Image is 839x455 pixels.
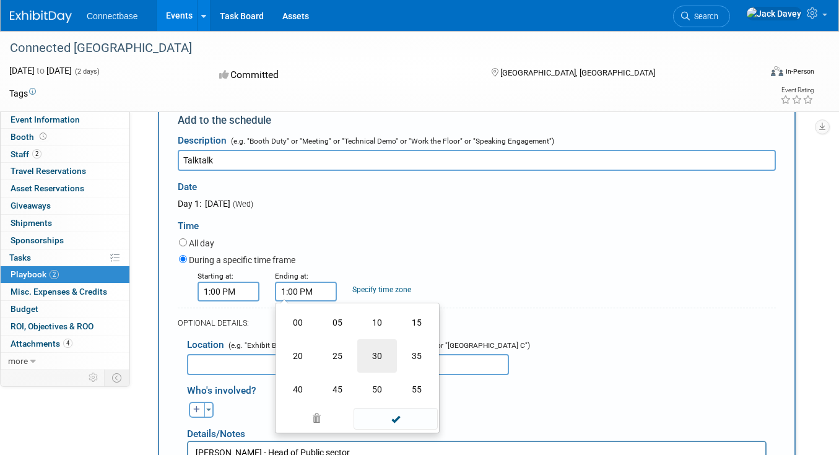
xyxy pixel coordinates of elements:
[74,67,100,76] span: (2 days)
[63,339,72,348] span: 4
[187,339,224,350] span: Location
[11,339,72,349] span: Attachments
[11,269,59,279] span: Playbook
[690,12,718,21] span: Search
[7,5,570,17] p: [PERSON_NAME] - Head of Public sector
[9,87,36,100] td: Tags
[1,129,129,145] a: Booth
[318,339,357,373] td: 25
[189,254,295,266] label: During a specific time frame
[11,132,49,142] span: Booth
[8,356,28,366] span: more
[83,370,105,386] td: Personalize Event Tab Strip
[11,201,51,210] span: Giveaways
[11,149,41,159] span: Staff
[37,132,49,141] span: Booth not reserved yet
[11,321,93,331] span: ROI, Objectives & ROO
[357,339,397,373] td: 30
[226,341,530,350] span: (e.g. "Exhibit Booth" or "Meeting Room 123A" or "Exhibit Hall B" or "[GEOGRAPHIC_DATA] C")
[198,272,233,280] small: Starting at:
[1,284,129,300] a: Misc. Expenses & Credits
[397,373,437,406] td: 55
[1,336,129,352] a: Attachments4
[11,287,107,297] span: Misc. Expenses & Credits
[178,113,776,128] div: Add to the schedule
[1,180,129,197] a: Asset Reservations
[500,68,655,77] span: [GEOGRAPHIC_DATA], [GEOGRAPHIC_DATA]
[9,253,31,262] span: Tasks
[203,199,230,209] span: [DATE]
[50,270,59,279] span: 2
[357,306,397,339] td: 10
[189,237,214,249] label: All day
[215,64,471,86] div: Committed
[187,378,776,399] div: Who's involved?
[178,135,227,146] span: Description
[275,272,308,280] small: Ending at:
[1,318,129,335] a: ROI, Objectives & ROO
[1,266,129,283] a: Playbook2
[87,11,138,21] span: Connectbase
[780,87,814,93] div: Event Rating
[178,199,201,209] span: Day 1:
[1,215,129,232] a: Shipments
[178,210,776,236] div: Time
[1,197,129,214] a: Giveaways
[785,67,814,76] div: In-Person
[1,353,129,370] a: more
[673,6,730,27] a: Search
[178,171,416,197] div: Date
[278,410,355,428] a: Clear selection
[397,306,437,339] td: 15
[105,370,130,386] td: Toggle Event Tabs
[357,373,397,406] td: 50
[278,306,318,339] td: 00
[318,373,357,406] td: 45
[11,183,84,193] span: Asset Reservations
[228,137,554,145] span: (e.g. "Booth Duty" or "Meeting" or "Technical Demo" or "Work the Floor" or "Speaking Engagement")
[7,5,571,17] body: Rich Text Area. Press ALT-0 for help.
[10,11,72,23] img: ExhibitDay
[1,146,129,163] a: Staff2
[1,163,129,180] a: Travel Reservations
[318,306,357,339] td: 05
[11,166,86,176] span: Travel Reservations
[11,115,80,124] span: Event Information
[275,282,337,301] input: End Time
[771,66,783,76] img: Format-Inperson.png
[6,37,746,59] div: Connected [GEOGRAPHIC_DATA]
[9,66,72,76] span: [DATE] [DATE]
[1,249,129,266] a: Tasks
[278,339,318,373] td: 20
[32,149,41,158] span: 2
[397,339,437,373] td: 35
[187,418,767,441] div: Details/Notes
[353,411,438,428] a: Done
[352,285,411,294] a: Specify time zone
[198,282,259,301] input: Start Time
[1,111,129,128] a: Event Information
[695,64,814,83] div: Event Format
[11,235,64,245] span: Sponsorships
[278,373,318,406] td: 40
[178,318,776,329] div: OPTIONAL DETAILS:
[1,301,129,318] a: Budget
[232,199,253,209] span: (Wed)
[11,218,52,228] span: Shipments
[746,7,802,20] img: Jack Davey
[35,66,46,76] span: to
[1,232,129,249] a: Sponsorships
[11,304,38,314] span: Budget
